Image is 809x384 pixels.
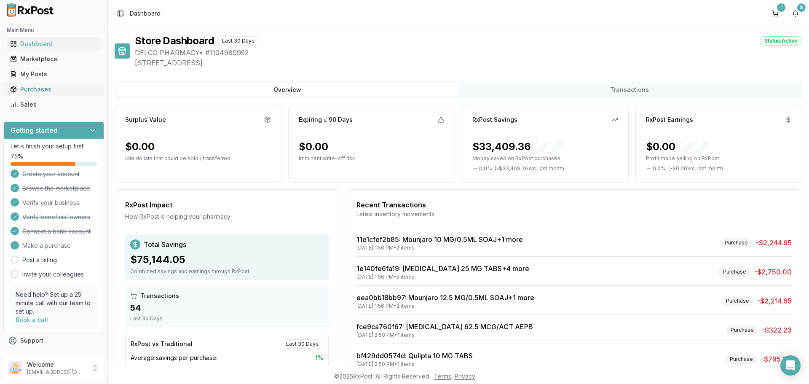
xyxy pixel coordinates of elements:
div: $0.00 [299,140,328,153]
div: $75,144.05 [130,253,324,266]
span: Browse the marketplace [22,184,90,193]
p: Imminent write-off risk [299,155,445,162]
a: 11e1cfef2b85: Mounjaro 10 MG/0.5ML SOAJ+1 more [356,235,523,244]
div: Purchase [721,296,754,306]
div: Sales [10,100,97,109]
span: Verify your business [22,199,79,207]
p: Let's finish your setup first! [11,142,97,150]
span: -$322.23 [762,325,792,335]
span: Dashboard [130,9,161,18]
span: ( - $0.00 ) vs. last month [668,165,723,172]
span: Feedback [20,352,49,360]
div: 1 [777,3,785,12]
button: 1 [769,7,782,20]
div: Last 30 Days [217,36,259,46]
span: [STREET_ADDRESS] [135,58,802,68]
div: Dashboard [10,40,97,48]
span: Verify beneficial owners [22,213,90,221]
div: How RxPost is helping your pharmacy [125,212,329,221]
button: Marketplace [3,52,104,66]
a: Dashboard [7,36,101,51]
div: RxPost vs Traditional [131,340,193,348]
div: RxPost Earnings [646,115,693,124]
a: Book a call [16,316,48,323]
a: Purchases [7,82,101,97]
div: 54 [130,302,324,314]
div: 8 [797,3,806,12]
img: User avatar [8,361,22,375]
span: -$2,214.65 [757,296,792,306]
div: [DATE] 2:50 PM • 1 items [356,361,473,368]
button: Support [3,333,104,348]
a: fce9ca760f67: [MEDICAL_DATA] 62.5 MCG/ACT AEPB [356,322,533,331]
h1: Store Dashboard [135,34,214,48]
button: Dashboard [3,37,104,51]
span: Total Savings [144,239,186,250]
span: -$795.00 [761,354,792,364]
h3: Getting started [11,125,58,135]
div: Latest inventory movements [356,210,792,218]
button: Purchases [3,83,104,96]
span: 0.0 % [653,165,666,172]
div: RxPost Impact [125,200,329,210]
a: 1e140fe6fa19: [MEDICAL_DATA] 25 MG TABS+4 more [356,264,529,273]
span: Transactions [140,292,179,300]
button: Sales [3,98,104,111]
div: Purchases [10,85,97,94]
p: Idle dollars that could be sold / transferred [125,155,271,162]
div: [DATE] 1:56 PM • 5 items [356,274,529,280]
button: My Posts [3,67,104,81]
span: -$2,244.65 [756,238,792,248]
span: -$2,750.00 [754,267,792,277]
div: [DATE] 2:50 PM • 1 items [356,332,533,338]
p: Money saved on RxPost purchases [472,155,618,162]
nav: breadcrumb [130,9,161,18]
div: Recent Transactions [356,200,792,210]
span: Connect a bank account [22,227,91,236]
button: Transactions [458,83,801,97]
span: 75 % [11,152,23,161]
div: Last 30 Days [130,315,324,322]
div: Expiring ≤ 90 Days [299,115,353,124]
a: Invite your colleagues [22,270,84,279]
div: My Posts [10,70,97,78]
button: Feedback [3,348,104,363]
p: Need help? Set up a 25 minute call with our team to set up. [16,290,92,316]
div: [DATE] 1:56 PM • 2 items [356,303,534,309]
h2: Main Menu [7,27,101,34]
span: Create your account [22,170,80,178]
div: $33,409.36 [472,140,565,153]
a: Marketplace [7,51,101,67]
div: Purchase [718,267,751,277]
div: $0.00 [646,140,709,153]
a: Sales [7,97,101,112]
div: Last 30 Days [281,339,323,349]
div: [DATE] 1:56 PM • 2 items [356,244,523,251]
p: [EMAIL_ADDRESS][DOMAIN_NAME] [27,369,86,376]
a: bf429dd0574d: Qulipta 10 MG TABS [356,352,473,360]
div: Marketplace [10,55,97,63]
span: DELCO PHARMACY • # 1104980952 [135,48,802,58]
div: Purchase [725,354,758,364]
a: Terms [434,373,451,380]
span: Average savings per purchase: [131,354,217,362]
p: Profit made selling on RxPost [646,155,792,162]
button: Overview [116,83,458,97]
div: Status: Active [760,36,802,46]
button: 8 [789,7,802,20]
a: Privacy [455,373,475,380]
span: ( - $33,409.36 ) vs. last month [495,165,564,172]
div: Purchase [726,325,758,335]
span: Make a purchase [22,242,71,250]
a: My Posts [7,67,101,82]
div: Combined savings and earnings through RxPost [130,268,324,275]
div: $0.00 [125,140,155,153]
span: 0.0 % [479,165,492,172]
img: RxPost Logo [3,3,57,17]
p: Welcome [27,360,86,369]
span: 1 % [315,354,323,362]
div: Purchase [720,238,753,247]
a: eea0bb18bb97: Mounjaro 12.5 MG/0.5ML SOAJ+1 more [356,293,534,302]
a: Post a listing [22,256,57,264]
